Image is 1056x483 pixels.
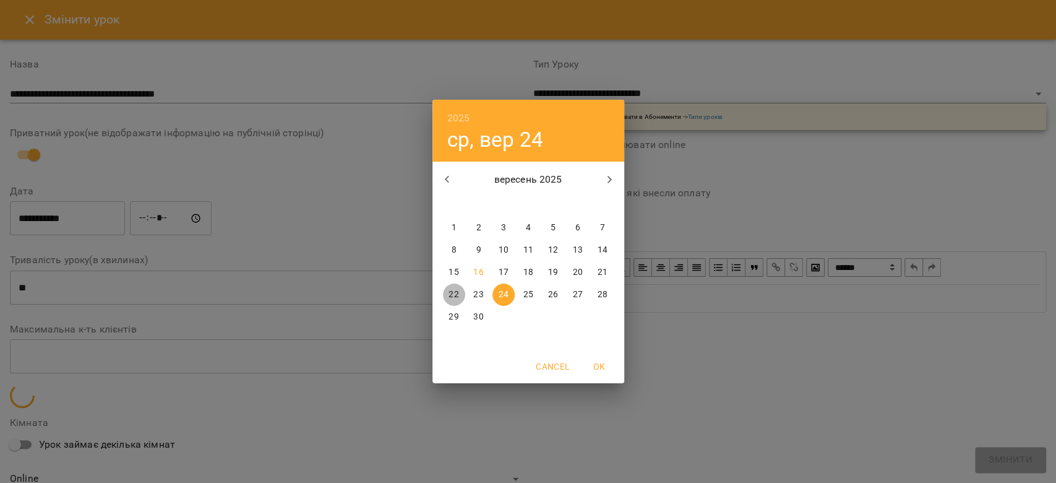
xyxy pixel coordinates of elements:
p: 1 [451,222,456,234]
button: 23 [468,284,490,306]
button: 11 [517,239,539,261]
p: 25 [523,289,533,301]
button: 18 [517,261,539,284]
button: 5 [542,217,564,239]
p: 11 [523,244,533,256]
button: 16 [468,261,490,284]
p: 20 [572,266,582,279]
p: вересень 2025 [461,172,595,187]
span: ср [492,198,515,211]
button: 24 [492,284,515,306]
button: 20 [567,261,589,284]
p: 18 [523,266,533,279]
button: 30 [468,306,490,328]
p: 15 [449,266,458,279]
p: 30 [473,311,483,323]
span: пн [443,198,465,211]
p: 14 [597,244,607,256]
p: 21 [597,266,607,279]
button: 28 [591,284,614,306]
button: 6 [567,217,589,239]
button: 3 [492,217,515,239]
button: 14 [591,239,614,261]
p: 13 [572,244,582,256]
span: вт [468,198,490,211]
button: 29 [443,306,465,328]
span: нд [591,198,614,211]
p: 19 [547,266,557,279]
button: 15 [443,261,465,284]
span: OK [585,359,614,374]
p: 23 [473,289,483,301]
button: 2025 [447,110,470,127]
button: 9 [468,239,490,261]
button: 1 [443,217,465,239]
p: 7 [599,222,604,234]
p: 17 [498,266,508,279]
button: 19 [542,261,564,284]
p: 16 [473,266,483,279]
p: 29 [449,311,458,323]
p: 27 [572,289,582,301]
button: 7 [591,217,614,239]
button: 17 [492,261,515,284]
p: 10 [498,244,508,256]
span: Cancel [536,359,569,374]
p: 28 [597,289,607,301]
button: ср, вер 24 [447,127,543,152]
button: 27 [567,284,589,306]
p: 6 [575,222,580,234]
button: OK [580,355,619,378]
span: чт [517,198,539,211]
button: 21 [591,261,614,284]
button: 13 [567,239,589,261]
button: 4 [517,217,539,239]
p: 3 [500,222,505,234]
button: 8 [443,239,465,261]
span: пт [542,198,564,211]
p: 4 [525,222,530,234]
p: 9 [476,244,481,256]
p: 26 [547,289,557,301]
button: 22 [443,284,465,306]
button: 10 [492,239,515,261]
span: сб [567,198,589,211]
button: 26 [542,284,564,306]
p: 8 [451,244,456,256]
p: 5 [550,222,555,234]
p: 2 [476,222,481,234]
p: 22 [449,289,458,301]
p: 24 [498,289,508,301]
button: 2 [468,217,490,239]
p: 12 [547,244,557,256]
button: 25 [517,284,539,306]
button: 12 [542,239,564,261]
button: Cancel [531,355,574,378]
